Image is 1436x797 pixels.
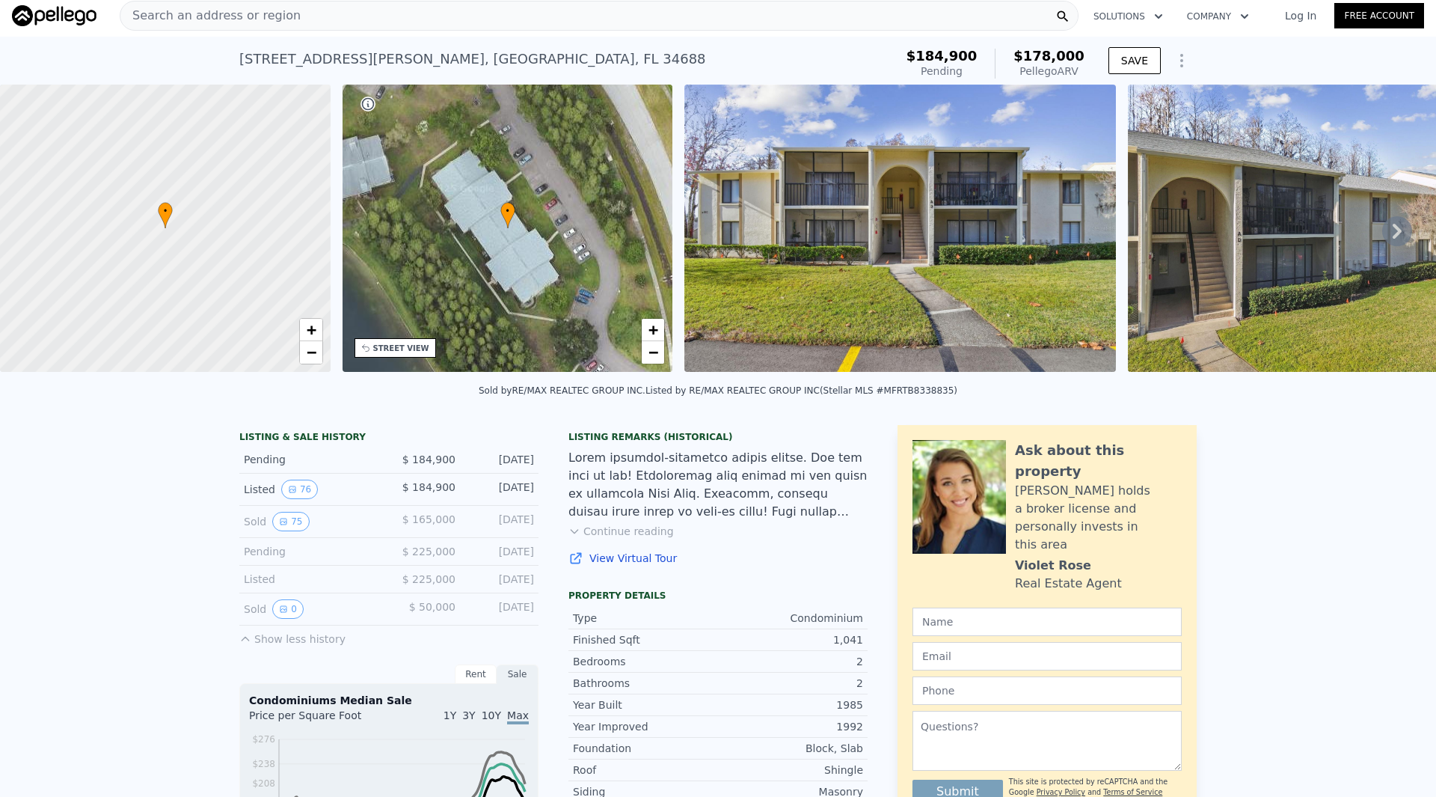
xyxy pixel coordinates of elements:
[648,343,658,361] span: −
[1015,575,1122,593] div: Real Estate Agent
[373,343,429,354] div: STREET VIEW
[648,320,658,339] span: +
[244,572,377,587] div: Listed
[252,759,275,769] tspan: $238
[500,204,515,218] span: •
[462,709,475,721] span: 3Y
[642,341,664,364] a: Zoom out
[1037,788,1085,796] a: Privacy Policy
[1334,3,1424,28] a: Free Account
[402,546,455,558] span: $ 225,000
[912,677,1182,705] input: Phone
[249,693,529,708] div: Condominiums Median Sale
[568,524,674,539] button: Continue reading
[244,544,377,559] div: Pending
[300,319,322,341] a: Zoom in
[718,763,863,778] div: Shingle
[568,431,868,443] div: Listing Remarks (Historical)
[120,7,301,25] span: Search an address or region
[573,719,718,734] div: Year Improved
[444,709,456,721] span: 1Y
[252,778,275,789] tspan: $208
[12,5,96,26] img: Pellego
[718,719,863,734] div: 1992
[568,551,868,566] a: View Virtual Tour
[252,734,275,745] tspan: $276
[467,544,534,559] div: [DATE]
[906,48,978,64] span: $184,900
[1015,482,1182,554] div: [PERSON_NAME] holds a broker license and personally invests in this area
[467,599,534,619] div: [DATE]
[300,341,322,364] a: Zoom out
[467,480,534,499] div: [DATE]
[272,599,304,619] button: View historical data
[1081,3,1175,30] button: Solutions
[158,204,173,218] span: •
[573,654,718,669] div: Bedrooms
[718,741,863,756] div: Block, Slab
[239,626,346,647] button: Show less history
[642,319,664,341] a: Zoom in
[402,573,455,585] span: $ 225,000
[912,642,1182,671] input: Email
[912,608,1182,636] input: Name
[455,665,497,684] div: Rent
[467,512,534,531] div: [DATE]
[244,480,377,499] div: Listed
[244,512,377,531] div: Sold
[402,513,455,525] span: $ 165,000
[718,632,863,647] div: 1,041
[1015,440,1182,482] div: Ask about this property
[507,709,529,724] span: Max
[568,590,868,602] div: Property details
[409,601,455,613] span: $ 50,000
[482,709,501,721] span: 10Y
[500,202,515,228] div: •
[467,572,534,587] div: [DATE]
[158,202,173,228] div: •
[718,697,863,712] div: 1985
[573,632,718,647] div: Finished Sqft
[568,449,868,521] div: Lorem ipsumdol-sitametco adipis elitse. Doe tem inci ut lab! Etdoloremag aliq enimad mi ven quisn...
[718,676,863,691] div: 2
[1108,47,1161,74] button: SAVE
[573,676,718,691] div: Bathrooms
[402,454,455,465] span: $ 184,900
[272,512,309,531] button: View historical data
[573,763,718,778] div: Roof
[1175,3,1261,30] button: Company
[497,665,538,684] div: Sale
[281,480,318,499] button: View historical data
[684,85,1115,372] img: Sale: 148201160 Parcel: 54235448
[467,452,534,467] div: [DATE]
[1167,46,1197,76] button: Show Options
[1267,8,1334,23] a: Log In
[1103,788,1162,796] a: Terms of Service
[718,611,863,626] div: Condominium
[402,481,455,493] span: $ 184,900
[573,741,718,756] div: Foundation
[718,654,863,669] div: 2
[244,452,377,467] div: Pending
[573,611,718,626] div: Type
[1013,48,1084,64] span: $178,000
[645,385,957,396] div: Listed by RE/MAX REALTEC GROUP INC (Stellar MLS #MFRTB8338835)
[306,343,316,361] span: −
[239,431,538,446] div: LISTING & SALE HISTORY
[244,599,377,619] div: Sold
[479,385,645,396] div: Sold by RE/MAX REALTEC GROUP INC .
[573,697,718,712] div: Year Built
[239,49,706,70] div: [STREET_ADDRESS][PERSON_NAME] , [GEOGRAPHIC_DATA] , FL 34688
[906,64,978,79] div: Pending
[306,320,316,339] span: +
[249,708,389,732] div: Price per Square Foot
[1013,64,1084,79] div: Pellego ARV
[1015,557,1091,575] div: Violet Rose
